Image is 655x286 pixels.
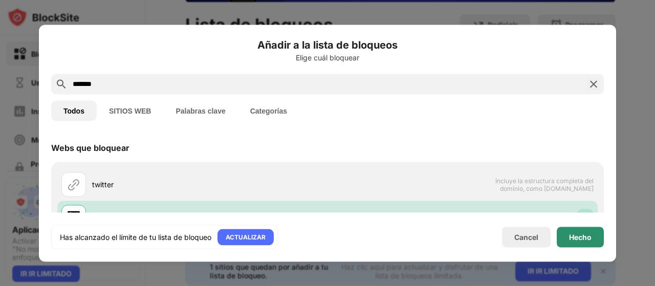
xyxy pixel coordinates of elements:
[97,100,163,121] button: SITIOS WEB
[92,212,327,223] div: [DOMAIN_NAME]
[226,232,266,242] div: ACTUALIZAR
[51,37,604,52] h6: Añadir a la lista de bloqueos
[51,142,129,152] div: Webs que bloquear
[92,179,327,190] div: twitter
[60,232,211,242] div: Has alcanzado el límite de tu lista de bloqueo
[163,100,237,121] button: Palabras clave
[51,53,604,61] div: Elige cuál bloquear
[488,177,594,192] span: Incluye la estructura completa del dominio, como [DOMAIN_NAME]
[68,211,80,223] img: favicons
[238,100,299,121] button: Categorías
[51,100,97,121] button: Todos
[587,78,600,90] img: search-close
[55,78,68,90] img: search.svg
[68,178,80,190] img: url.svg
[569,233,592,241] div: Hecho
[514,233,538,241] div: Cancel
